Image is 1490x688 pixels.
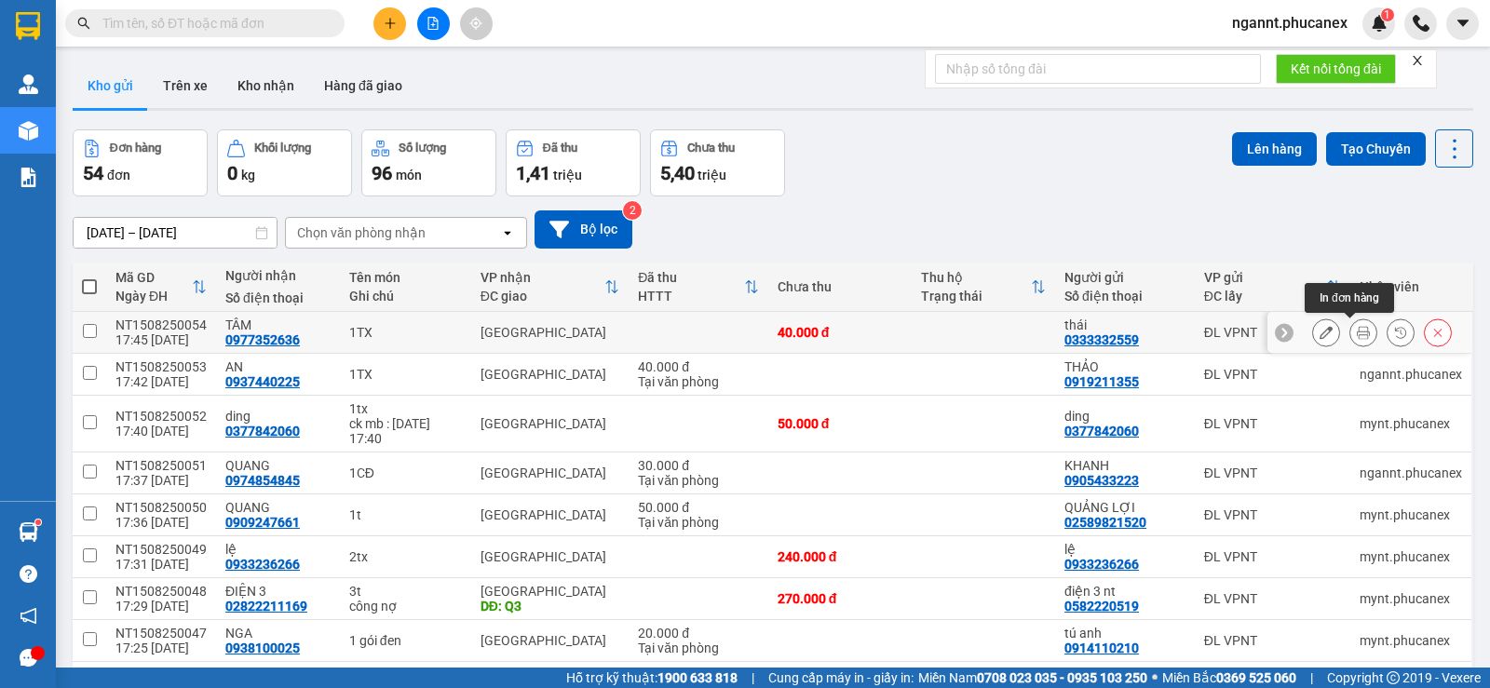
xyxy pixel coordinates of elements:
[535,210,632,249] button: Bộ lọc
[460,7,493,40] button: aim
[309,63,417,108] button: Hàng đã giao
[1232,132,1317,166] button: Lên hàng
[481,507,619,522] div: [GEOGRAPHIC_DATA]
[650,129,785,196] button: Chưa thu5,40 triệu
[752,668,754,688] span: |
[623,201,642,220] sup: 2
[115,515,207,530] div: 17:36 [DATE]
[1204,591,1341,606] div: ĐL VPNT
[417,7,450,40] button: file-add
[1162,668,1296,688] span: Miền Bắc
[110,142,161,155] div: Đơn hàng
[778,416,902,431] div: 50.000 đ
[217,129,352,196] button: Khối lượng0kg
[225,500,331,515] div: QUANG
[225,641,300,655] div: 0938100025
[1360,633,1462,648] div: mynt.phucanex
[543,142,577,155] div: Đã thu
[156,88,256,112] li: (c) 2017
[638,515,759,530] div: Tại văn phòng
[19,522,38,542] img: warehouse-icon
[19,74,38,94] img: warehouse-icon
[225,317,331,332] div: TÂM
[1064,359,1185,374] div: THẢO
[1276,54,1396,84] button: Kết nối tổng đài
[912,263,1055,312] th: Toggle SortBy
[638,289,744,304] div: HTTT
[1360,591,1462,606] div: mynt.phucanex
[106,263,216,312] th: Toggle SortBy
[115,289,192,304] div: Ngày ĐH
[20,565,37,583] span: question-circle
[349,367,462,382] div: 1TX
[481,465,619,480] div: [GEOGRAPHIC_DATA]
[372,162,392,184] span: 96
[349,270,462,285] div: Tên món
[1371,15,1388,32] img: icon-new-feature
[1064,270,1185,285] div: Người gửi
[254,142,311,155] div: Khối lượng
[1064,542,1185,557] div: lệ
[1195,263,1350,312] th: Toggle SortBy
[225,473,300,488] div: 0974854845
[115,584,207,599] div: NT1508250048
[1204,549,1341,564] div: ĐL VPNT
[1064,500,1185,515] div: QUẢNG LỢI
[115,473,207,488] div: 17:37 [DATE]
[469,17,482,30] span: aim
[1360,549,1462,564] div: mynt.phucanex
[225,668,331,682] div: Yến
[23,23,116,116] img: logo.jpg
[225,374,300,389] div: 0937440225
[225,359,331,374] div: AN
[115,424,207,438] div: 17:40 [DATE]
[349,325,462,340] div: 1TX
[427,17,440,30] span: file-add
[1381,8,1394,21] sup: 1
[638,473,759,488] div: Tại văn phòng
[1291,59,1381,79] span: Kết nối tổng đài
[1360,465,1462,480] div: ngannt.phucanex
[115,542,207,557] div: NT1508250049
[349,289,462,304] div: Ghi chú
[225,458,331,473] div: QUANG
[115,500,207,515] div: NT1508250050
[471,263,629,312] th: Toggle SortBy
[566,668,738,688] span: Hỗ trợ kỹ thuật:
[1204,416,1341,431] div: ĐL VPNT
[83,162,103,184] span: 54
[638,374,759,389] div: Tại văn phòng
[1204,367,1341,382] div: ĐL VPNT
[107,168,130,182] span: đơn
[1064,668,1185,682] div: VĂN
[23,120,97,240] b: Phúc An Express
[349,549,462,564] div: 2tx
[1446,7,1479,40] button: caret-down
[687,142,735,155] div: Chưa thu
[553,168,582,182] span: triệu
[778,279,902,294] div: Chưa thu
[921,289,1031,304] div: Trạng thái
[778,325,902,340] div: 40.000 đ
[629,263,768,312] th: Toggle SortBy
[349,599,462,614] div: công nợ
[35,519,41,525] sup: 1
[778,549,902,564] div: 240.000 đ
[396,168,422,182] span: món
[1312,318,1340,346] div: Sửa đơn hàng
[1204,270,1326,285] div: VP gửi
[349,633,462,648] div: 1 gói đen
[481,633,619,648] div: [GEOGRAPHIC_DATA]
[1064,515,1146,530] div: 02589821520
[115,458,207,473] div: NT1508250051
[225,599,307,614] div: 02822211169
[349,465,462,480] div: 1CĐ
[115,27,184,115] b: Gửi khách hàng
[115,359,207,374] div: NT1508250053
[768,668,914,688] span: Cung cấp máy in - giấy in:
[1411,54,1424,67] span: close
[1064,641,1139,655] div: 0914110210
[20,649,37,667] span: message
[225,409,331,424] div: ding
[1326,132,1426,166] button: Tạo Chuyến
